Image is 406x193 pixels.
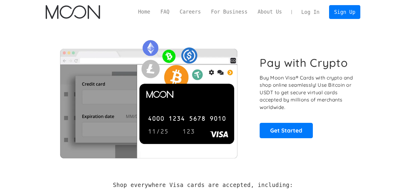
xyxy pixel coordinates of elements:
p: Buy Moon Visa® Cards with crypto and shop online seamlessly! Use Bitcoin or USDT to get secure vi... [260,74,354,111]
a: home [46,5,100,19]
a: Sign Up [329,5,360,19]
a: Get Started [260,123,313,138]
a: Log In [296,5,325,19]
h2: Shop everywhere Visa cards are accepted, including: [113,182,293,188]
h1: Pay with Crypto [260,56,348,70]
a: Careers [175,8,206,16]
img: Moon Logo [46,5,100,19]
a: Home [133,8,155,16]
a: About Us [252,8,287,16]
a: For Business [206,8,252,16]
a: FAQ [155,8,175,16]
img: Moon Cards let you spend your crypto anywhere Visa is accepted. [46,36,252,158]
